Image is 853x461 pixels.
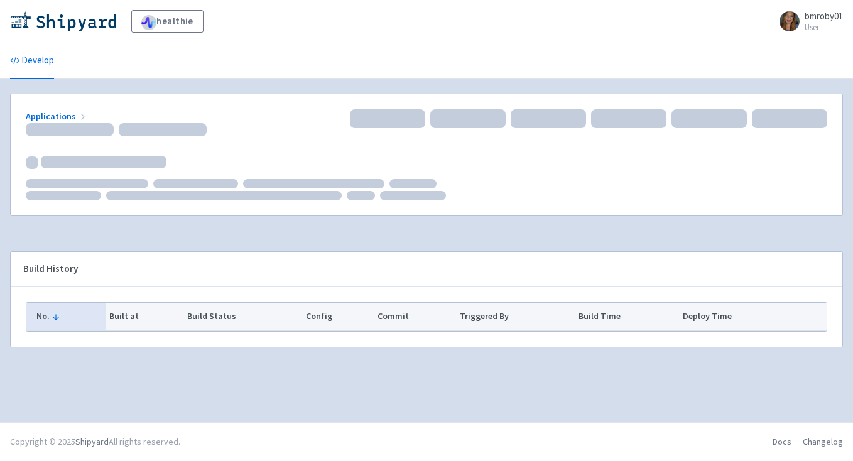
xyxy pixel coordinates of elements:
th: Triggered By [456,303,575,330]
a: Docs [773,436,791,447]
th: Commit [374,303,456,330]
th: Build Status [183,303,302,330]
a: bmroby01 User [772,11,843,31]
small: User [805,23,843,31]
th: Built at [106,303,183,330]
div: Build History [23,262,810,276]
th: Deploy Time [678,303,797,330]
a: Shipyard [75,436,109,447]
div: Copyright © 2025 All rights reserved. [10,435,180,448]
a: Changelog [803,436,843,447]
th: Build Time [574,303,678,330]
span: bmroby01 [805,10,843,22]
button: No. [36,310,101,323]
a: healthie [131,10,204,33]
img: Shipyard logo [10,11,116,31]
a: Develop [10,43,54,79]
a: Applications [26,111,88,122]
th: Config [302,303,374,330]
